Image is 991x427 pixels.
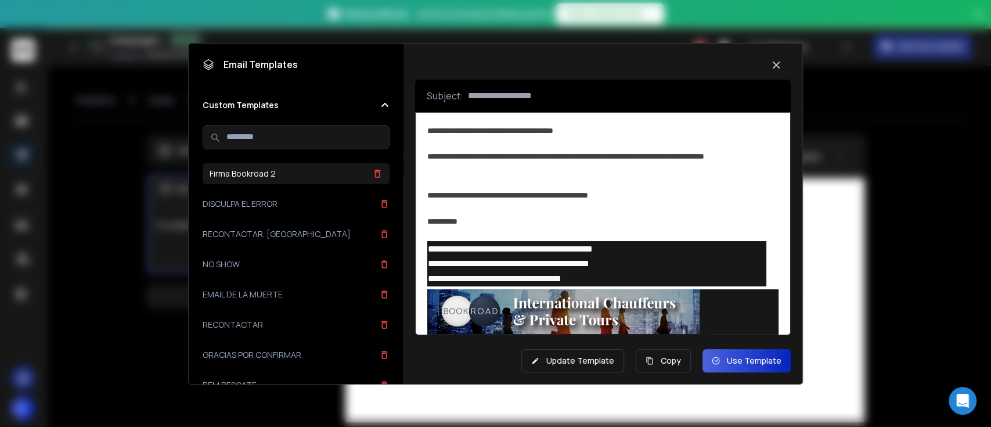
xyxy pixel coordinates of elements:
h3: GRACIAS POR CONFIRMAR [203,349,301,361]
button: Custom Templates [203,99,390,111]
button: Update Template [521,349,624,372]
h3: NO SHOW [203,259,240,270]
h3: RECONTACTAR [203,319,263,331]
p: Subject: [427,89,463,103]
h3: RECONTACTAR. [GEOGRAPHIC_DATA] [203,228,351,240]
h3: REM RESCATE [203,379,257,391]
button: Copy [636,349,691,372]
button: Use Template [702,349,791,372]
h3: EMAIL DE LA MUERTE [203,289,283,300]
h2: Custom Templates [203,99,279,111]
h3: DISCULPA EL ERROR [203,198,278,210]
h3: Firma Bookroad 2 [210,168,276,180]
h1: Email Templates [203,58,298,71]
div: Open Intercom Messenger [949,387,976,415]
